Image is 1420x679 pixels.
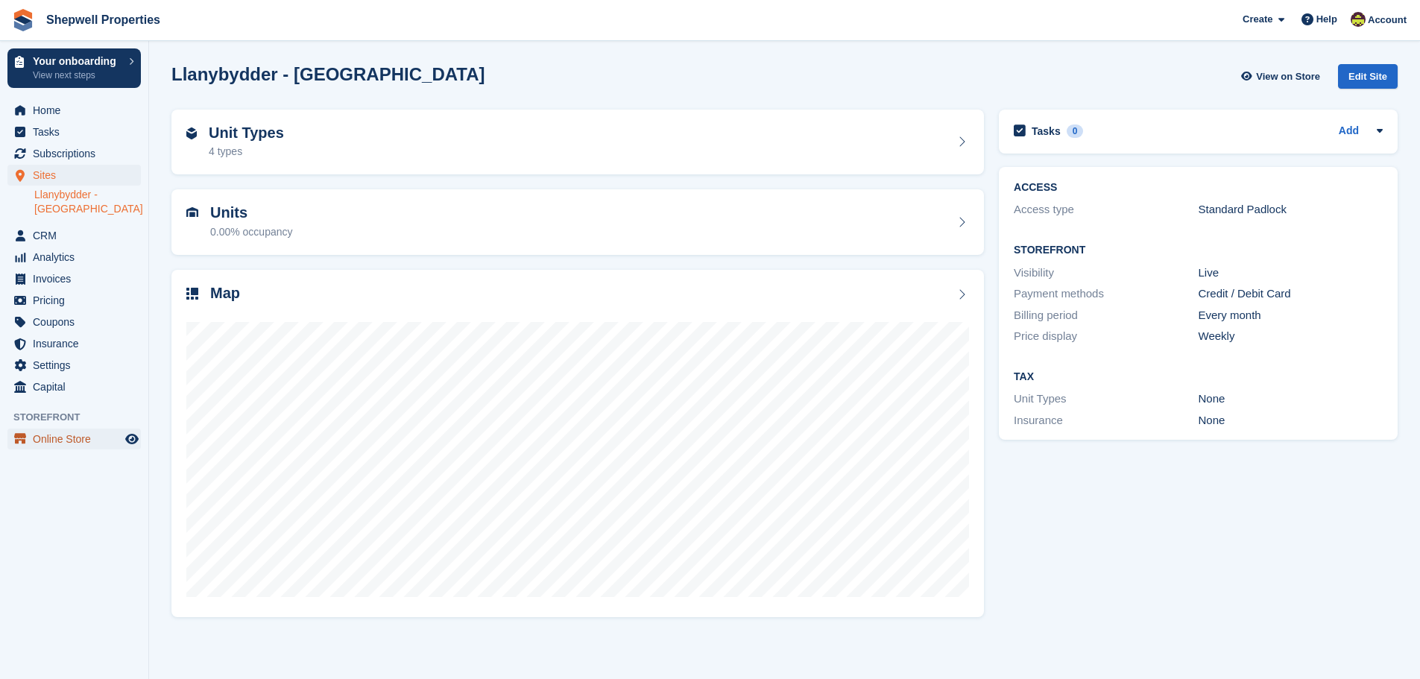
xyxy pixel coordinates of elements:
[40,7,166,32] a: Shepwell Properties
[123,430,141,448] a: Preview store
[171,110,984,175] a: Unit Types 4 types
[1199,265,1383,282] div: Live
[7,48,141,88] a: Your onboarding View next steps
[1199,328,1383,345] div: Weekly
[1014,265,1198,282] div: Visibility
[1256,69,1320,84] span: View on Store
[7,247,141,268] a: menu
[33,247,122,268] span: Analytics
[12,9,34,31] img: stora-icon-8386f47178a22dfd0bd8f6a31ec36ba5ce8667c1dd55bd0f319d3a0aa187defe.svg
[33,312,122,332] span: Coupons
[7,429,141,449] a: menu
[1014,182,1383,194] h2: ACCESS
[33,100,122,121] span: Home
[7,143,141,164] a: menu
[33,225,122,246] span: CRM
[186,127,197,139] img: unit-type-icn-2b2737a686de81e16bb02015468b77c625bbabd49415b5ef34ead5e3b44a266d.svg
[1351,12,1366,27] img: Dan Shepherd
[1243,12,1272,27] span: Create
[7,355,141,376] a: menu
[1199,201,1383,218] div: Standard Padlock
[210,204,293,221] h2: Units
[7,268,141,289] a: menu
[1067,124,1084,138] div: 0
[1014,201,1198,218] div: Access type
[33,121,122,142] span: Tasks
[209,124,284,142] h2: Unit Types
[33,56,122,66] p: Your onboarding
[7,290,141,311] a: menu
[13,410,148,425] span: Storefront
[171,270,984,618] a: Map
[1339,123,1359,140] a: Add
[7,312,141,332] a: menu
[34,188,141,216] a: Llanybydder - [GEOGRAPHIC_DATA]
[7,333,141,354] a: menu
[1014,307,1198,324] div: Billing period
[1368,13,1407,28] span: Account
[171,189,984,255] a: Units 0.00% occupancy
[1338,64,1398,89] div: Edit Site
[1032,124,1061,138] h2: Tasks
[1199,285,1383,303] div: Credit / Debit Card
[33,333,122,354] span: Insurance
[7,165,141,186] a: menu
[1014,285,1198,303] div: Payment methods
[33,165,122,186] span: Sites
[33,69,122,82] p: View next steps
[7,225,141,246] a: menu
[1199,391,1383,408] div: None
[7,100,141,121] a: menu
[210,224,293,240] div: 0.00% occupancy
[1014,244,1383,256] h2: Storefront
[33,429,122,449] span: Online Store
[33,376,122,397] span: Capital
[186,288,198,300] img: map-icn-33ee37083ee616e46c38cad1a60f524a97daa1e2b2c8c0bc3eb3415660979fc1.svg
[210,285,240,302] h2: Map
[1338,64,1398,95] a: Edit Site
[1316,12,1337,27] span: Help
[7,121,141,142] a: menu
[1199,412,1383,429] div: None
[186,207,198,218] img: unit-icn-7be61d7bf1b0ce9d3e12c5938cc71ed9869f7b940bace4675aadf7bd6d80202e.svg
[209,144,284,160] div: 4 types
[33,355,122,376] span: Settings
[1239,64,1326,89] a: View on Store
[33,268,122,289] span: Invoices
[33,290,122,311] span: Pricing
[1014,412,1198,429] div: Insurance
[171,64,485,84] h2: Llanybydder - [GEOGRAPHIC_DATA]
[1014,391,1198,408] div: Unit Types
[33,143,122,164] span: Subscriptions
[1014,371,1383,383] h2: Tax
[1199,307,1383,324] div: Every month
[1014,328,1198,345] div: Price display
[7,376,141,397] a: menu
